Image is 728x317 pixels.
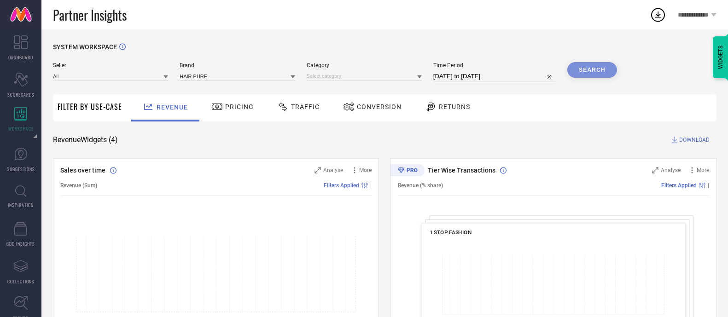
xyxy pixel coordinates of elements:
span: Revenue Widgets ( 4 ) [53,135,118,144]
span: Category [307,62,422,69]
span: Time Period [433,62,556,69]
span: More [359,167,372,173]
span: Traffic [291,103,320,110]
span: Filters Applied [661,182,697,189]
span: DASHBOARD [8,54,33,61]
span: COLLECTIONS [7,278,35,285]
span: Revenue (Sum) [60,182,97,189]
span: INSPIRATION [8,202,34,208]
span: Analyse [661,167,681,173]
span: 1 STOP FASHION [430,229,472,236]
span: SYSTEM WORKSPACE [53,43,117,51]
span: SUGGESTIONS [7,166,35,173]
svg: Zoom [652,167,658,173]
span: Analyse [323,167,343,173]
span: More [697,167,709,173]
span: Partner Insights [53,6,127,24]
span: CDC INSIGHTS [6,240,35,247]
span: Revenue [157,104,188,111]
span: Sales over time [60,167,105,174]
span: Pricing [225,103,254,110]
div: Premium [390,164,425,178]
span: DOWNLOAD [679,135,710,144]
span: Seller [53,62,168,69]
span: Conversion [357,103,402,110]
span: Filter By Use-Case [58,101,122,112]
span: SCORECARDS [7,91,35,98]
span: | [708,182,709,189]
span: Brand [180,62,295,69]
svg: Zoom [314,167,321,173]
div: Open download list [650,6,666,23]
input: Select time period [433,71,556,82]
span: Filters Applied [324,182,359,189]
span: | [370,182,372,189]
span: WORKSPACE [8,125,34,132]
span: Returns [439,103,470,110]
span: Revenue (% share) [398,182,443,189]
input: Select category [307,71,422,81]
span: Tier Wise Transactions [428,167,495,174]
